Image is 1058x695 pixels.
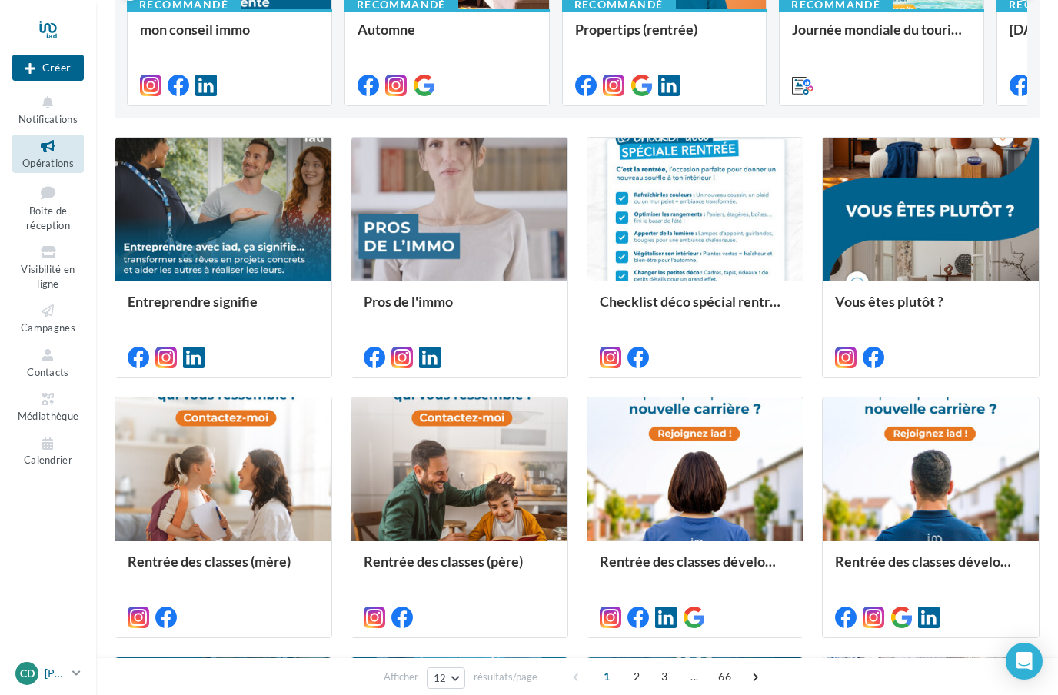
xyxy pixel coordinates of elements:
[600,554,791,584] div: Rentrée des classes développement (conseillère)
[12,91,84,128] button: Notifications
[652,664,677,689] span: 3
[835,554,1026,584] div: Rentrée des classes développement (conseiller)
[12,432,84,470] a: Calendrier
[835,294,1026,324] div: Vous êtes plutôt ?
[128,554,319,584] div: Rentrée des classes (mère)
[12,241,84,293] a: Visibilité en ligne
[575,22,754,52] div: Propertips (rentrée)
[18,113,78,125] span: Notifications
[26,205,70,231] span: Boîte de réception
[20,666,35,681] span: Cd
[12,659,84,688] a: Cd [PERSON_NAME]
[12,344,84,381] a: Contacts
[624,664,649,689] span: 2
[24,454,72,467] span: Calendrier
[128,294,319,324] div: Entreprendre signifie
[1006,643,1043,680] div: Open Intercom Messenger
[18,410,79,422] span: Médiathèque
[22,157,74,169] span: Opérations
[12,299,84,337] a: Campagnes
[792,22,971,52] div: Journée mondiale du tourisme
[140,22,319,52] div: mon conseil immo
[384,670,418,684] span: Afficher
[12,179,84,235] a: Boîte de réception
[594,664,619,689] span: 1
[434,672,447,684] span: 12
[12,135,84,172] a: Opérations
[21,263,75,290] span: Visibilité en ligne
[682,664,707,689] span: ...
[12,55,84,81] div: Nouvelle campagne
[427,667,466,689] button: 12
[364,294,555,324] div: Pros de l'immo
[27,366,69,378] span: Contacts
[600,294,791,324] div: Checklist déco spécial rentrée
[21,321,75,334] span: Campagnes
[364,554,555,584] div: Rentrée des classes (père)
[45,666,66,681] p: [PERSON_NAME]
[474,670,537,684] span: résultats/page
[12,387,84,425] a: Médiathèque
[712,664,737,689] span: 66
[358,22,537,52] div: Automne
[12,55,84,81] button: Créer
